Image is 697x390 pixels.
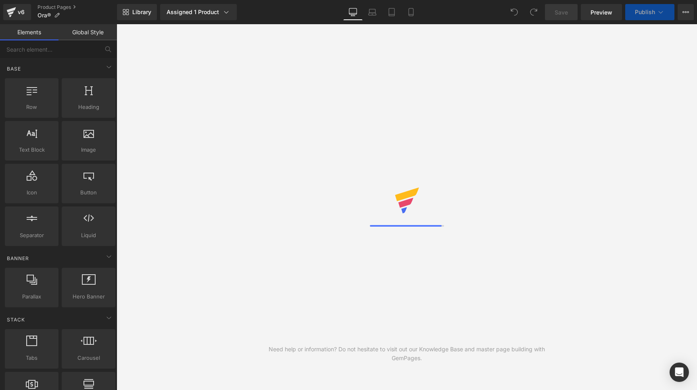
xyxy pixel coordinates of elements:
span: Save [555,8,568,17]
div: Need help or information? Do not hesitate to visit out our Knowledge Base and master page buildin... [262,345,552,363]
span: Base [6,65,22,73]
span: Text Block [7,146,56,154]
a: Tablet [382,4,401,20]
span: Banner [6,254,30,262]
span: Button [64,188,113,197]
span: Row [7,103,56,111]
a: Laptop [363,4,382,20]
span: Image [64,146,113,154]
button: Publish [625,4,674,20]
div: Open Intercom Messenger [670,363,689,382]
span: Publish [635,9,655,15]
button: Undo [506,4,522,20]
span: Stack [6,316,26,323]
span: Library [132,8,151,16]
span: Separator [7,231,56,240]
a: New Library [117,4,157,20]
div: Assigned 1 Product [167,8,230,16]
span: Heading [64,103,113,111]
span: Carousel [64,354,113,362]
span: Tabs [7,354,56,362]
a: Desktop [343,4,363,20]
div: v6 [16,7,26,17]
span: Liquid [64,231,113,240]
a: Global Style [58,24,117,40]
span: Icon [7,188,56,197]
span: Parallax [7,292,56,301]
button: Redo [526,4,542,20]
a: v6 [3,4,31,20]
a: Mobile [401,4,421,20]
a: Product Pages [38,4,117,10]
button: More [678,4,694,20]
span: Preview [591,8,612,17]
a: Preview [581,4,622,20]
span: Ora® [38,12,51,19]
span: Hero Banner [64,292,113,301]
